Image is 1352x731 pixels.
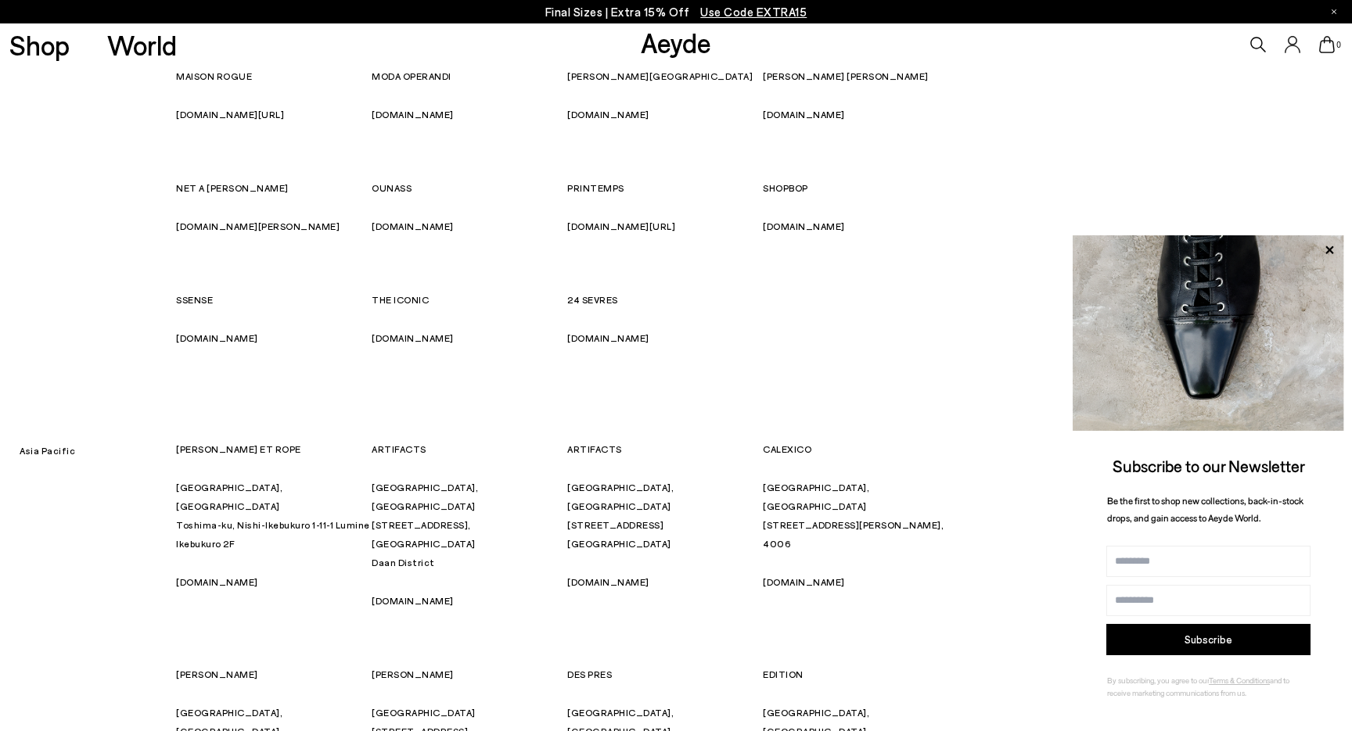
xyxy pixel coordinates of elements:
[107,31,177,59] a: World
[567,478,763,553] p: [GEOGRAPHIC_DATA], [GEOGRAPHIC_DATA] [STREET_ADDRESS] [GEOGRAPHIC_DATA]
[567,66,763,85] p: [PERSON_NAME][GEOGRAPHIC_DATA]
[1319,36,1335,53] a: 0
[176,66,372,85] p: MAISON ROGUE
[176,478,372,553] p: [GEOGRAPHIC_DATA], [GEOGRAPHIC_DATA] Toshima-ku, Nishi-Ikebukuro 1-11-1 Lumine Ikebukuro 2F
[372,109,454,120] a: [DOMAIN_NAME]
[700,5,807,19] span: Navigate to /collections/ss25-final-sizes
[372,595,454,606] a: [DOMAIN_NAME]
[372,332,454,343] a: [DOMAIN_NAME]
[567,576,649,587] a: [DOMAIN_NAME]
[567,439,763,458] p: ARTIFACTS
[1107,675,1209,685] span: By subscribing, you agree to our
[176,290,372,309] p: SSENSE
[1113,456,1305,475] span: Subscribe to our Newsletter
[176,332,258,343] a: [DOMAIN_NAME]
[372,439,567,458] p: ARTIFACTS
[763,665,958,683] p: EDITION
[763,576,845,587] a: [DOMAIN_NAME]
[763,109,845,120] a: [DOMAIN_NAME]
[545,2,807,22] p: Final Sizes | Extra 15% Off
[1106,624,1311,655] button: Subscribe
[641,26,711,59] a: Aeyde
[763,439,958,458] p: CALEXICO
[9,31,70,59] a: Shop
[1209,675,1270,685] a: Terms & Conditions
[1107,495,1303,524] span: Be the first to shop new collections, back-in-stock drops, and gain access to Aeyde World.
[763,66,958,85] p: [PERSON_NAME] [PERSON_NAME]
[176,178,372,197] p: NET A [PERSON_NAME]
[176,220,340,231] a: [DOMAIN_NAME][PERSON_NAME]
[176,109,284,120] a: [DOMAIN_NAME][URL]
[1073,235,1344,431] img: ca3f721fb6ff708a270709c41d776025.jpg
[567,109,649,120] a: [DOMAIN_NAME]
[1335,41,1343,49] span: 0
[763,220,845,231] a: [DOMAIN_NAME]
[176,439,372,458] p: [PERSON_NAME] ET ROPE
[176,665,372,683] p: [PERSON_NAME]
[567,290,763,309] p: 24 SEVRES
[176,576,258,587] a: [DOMAIN_NAME]
[567,220,675,231] a: [DOMAIN_NAME][URL]
[372,66,567,85] p: MODA OPERANDI
[567,332,649,343] a: [DOMAIN_NAME]
[372,665,567,683] p: [PERSON_NAME]
[763,178,958,197] p: SHOPBOP
[763,478,958,553] p: [GEOGRAPHIC_DATA], [GEOGRAPHIC_DATA] [STREET_ADDRESS][PERSON_NAME], 4006
[372,220,454,231] a: [DOMAIN_NAME]
[372,478,567,572] p: [GEOGRAPHIC_DATA], [GEOGRAPHIC_DATA] [STREET_ADDRESS], [GEOGRAPHIC_DATA] Daan District
[372,290,567,309] p: THE ICONIC
[567,665,763,683] p: DES PRES
[567,178,763,197] p: PRINTEMPS
[372,178,567,197] p: OUNASS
